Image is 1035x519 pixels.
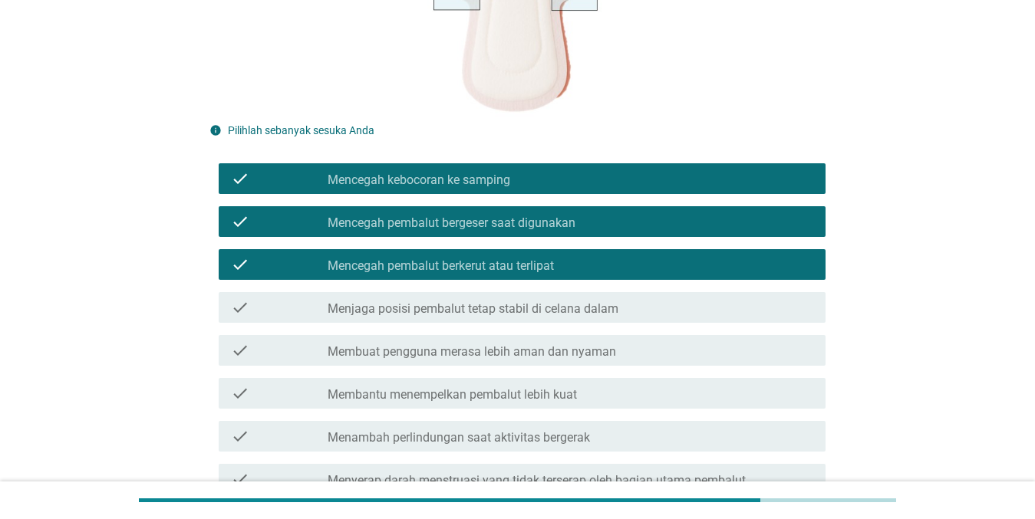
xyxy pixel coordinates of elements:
[231,298,249,317] i: check
[231,427,249,445] i: check
[231,341,249,360] i: check
[231,212,249,231] i: check
[228,124,374,136] label: Pilihlah sebanyak sesuka Anda
[231,384,249,402] i: check
[231,169,249,188] i: check
[328,172,510,188] label: Mencegah kebocoran ke samping
[231,470,249,488] i: check
[231,255,249,274] i: check
[328,473,746,488] label: Menyerap darah menstruasi yang tidak terserap oleh bagian utama pembalut
[209,124,222,136] i: info
[328,301,618,317] label: Menjaga posisi pembalut tetap stabil di celana dalam
[328,430,590,445] label: Menambah perlindungan saat aktivitas bergerak
[328,387,577,402] label: Membantu menempelkan pembalut lebih kuat
[328,344,616,360] label: Membuat pengguna merasa lebih aman dan nyaman
[328,215,575,231] label: Mencegah pembalut bergeser saat digunakan
[328,258,554,274] label: Mencegah pembalut berkerut atau terlipat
